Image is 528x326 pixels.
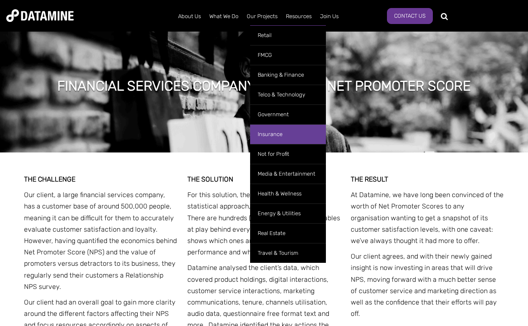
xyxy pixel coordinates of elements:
a: Energy & Utilities [250,203,326,223]
a: Resources [282,5,316,27]
p: For this solution, the Datamine team used a statistical approach, explanatory modelling. There ar... [187,189,341,258]
strong: THE SOLUTION [187,175,233,183]
a: Banking & Finance [250,65,326,85]
p: Our client agrees, and with their newly gained insight is now investing in areas that will drive ... [351,251,504,319]
img: Datamine [6,9,74,22]
p: Our client, a large financial services company, has a customer base of around 500,000 people, mea... [24,189,177,292]
a: Our Projects [243,5,282,27]
a: Not for Profit [250,144,326,164]
span: At Datamine, we have long been convinced of the worth of Net Promoter Scores to any organisation ... [351,191,504,245]
strong: THE CHALLENGE [24,175,75,183]
a: Travel & Tourism [250,243,326,263]
h1: FINANCIAL SERVICES COMPANY ANALYSES NET PROMOTER SCORE [57,77,471,95]
a: Telco & Technology [250,85,326,104]
a: What We Do [205,5,243,27]
a: Real Estate [250,223,326,243]
a: Join Us [316,5,343,27]
a: FMCG [250,45,326,65]
a: Insurance [250,124,326,144]
a: About Us [174,5,205,27]
a: Media & Entertainment [250,164,326,184]
a: Retail [250,25,326,45]
a: Government [250,104,326,124]
a: Health & Wellness [250,184,326,203]
strong: THE RESULT [351,175,388,183]
a: Contact Us [387,8,433,24]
